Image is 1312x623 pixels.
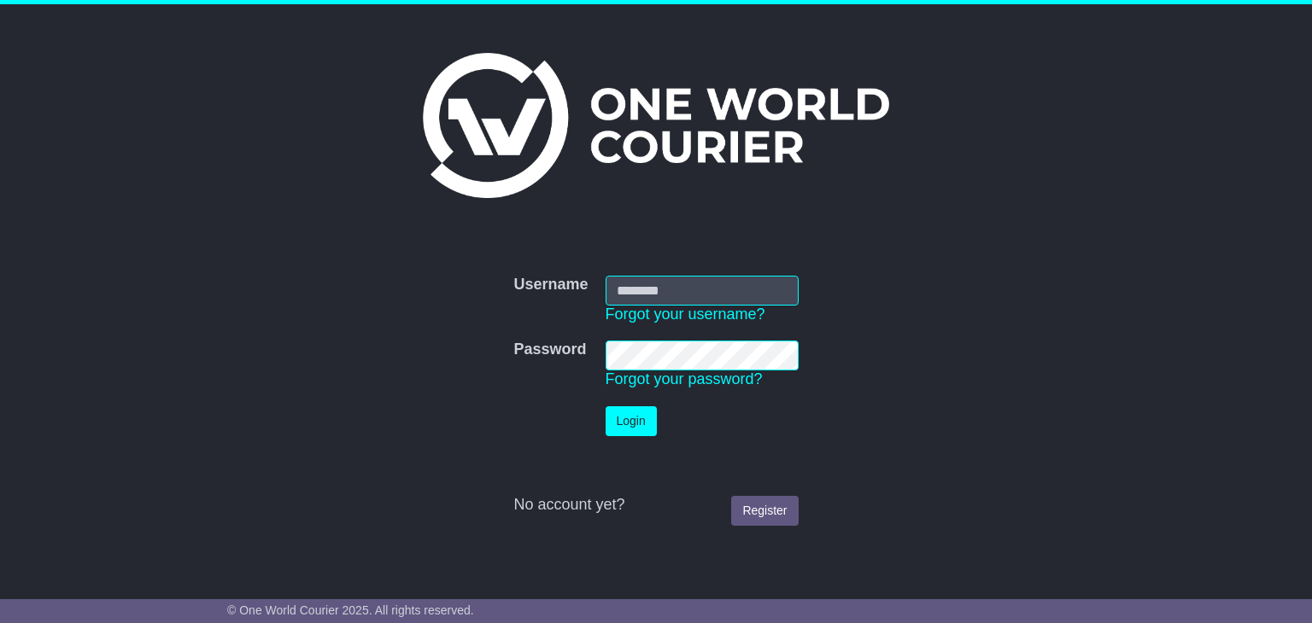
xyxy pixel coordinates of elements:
[513,496,798,515] div: No account yet?
[513,276,588,294] label: Username
[423,53,889,198] img: One World
[606,370,763,387] a: Forgot your password?
[731,496,798,526] a: Register
[227,603,474,617] span: © One World Courier 2025. All rights reserved.
[513,341,586,359] label: Password
[606,306,765,323] a: Forgot your username?
[606,406,657,436] button: Login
